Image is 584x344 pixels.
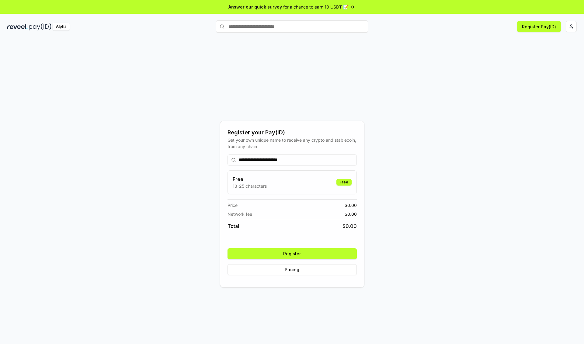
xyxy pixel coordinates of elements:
[228,137,357,150] div: Get your own unique name to receive any crypto and stablecoin, from any chain
[53,23,70,30] div: Alpha
[283,4,348,10] span: for a chance to earn 10 USDT 📝
[228,211,252,217] span: Network fee
[345,211,357,217] span: $ 0.00
[228,248,357,259] button: Register
[228,222,239,230] span: Total
[342,222,357,230] span: $ 0.00
[228,4,282,10] span: Answer our quick survey
[228,264,357,275] button: Pricing
[228,128,357,137] div: Register your Pay(ID)
[345,202,357,208] span: $ 0.00
[228,202,238,208] span: Price
[7,23,28,30] img: reveel_dark
[29,23,51,30] img: pay_id
[233,183,267,189] p: 13-25 characters
[336,179,352,186] div: Free
[517,21,561,32] button: Register Pay(ID)
[233,176,267,183] h3: Free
